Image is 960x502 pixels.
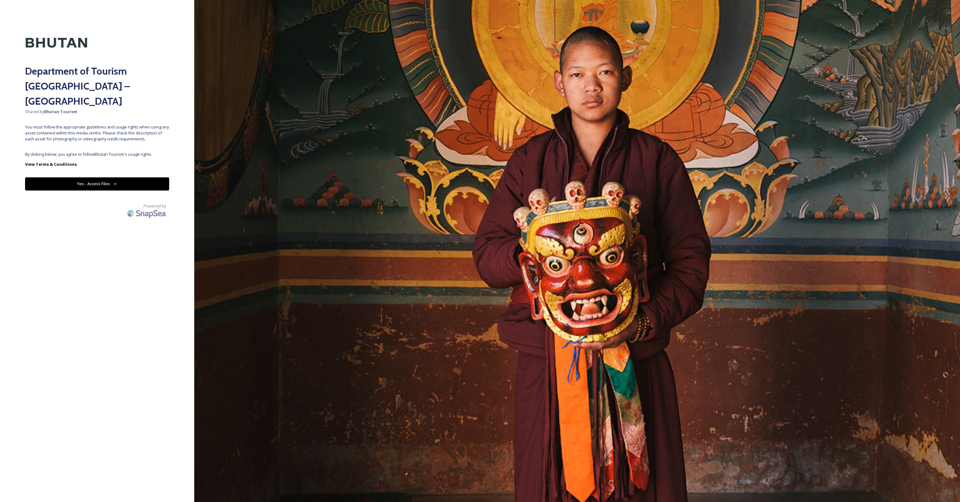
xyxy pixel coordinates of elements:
strong: View Terms & Conditions [25,161,77,167]
span: Shared by [25,109,169,115]
h2: Department of Tourism [GEOGRAPHIC_DATA] – [GEOGRAPHIC_DATA] [25,64,169,109]
span: By clicking below, you agree to follow Bhutan Tourism 's usage rights. [25,151,169,157]
span: You must follow the appropriate guidelines and usage rights when using any asset contained within... [25,124,169,142]
strong: Bhutan Tourism [44,109,77,114]
a: View Terms & Conditions [25,160,169,168]
img: SnapSea Logo [125,206,169,221]
button: Yes - Access Files [25,177,169,190]
img: Kingdom-of-Bhutan-Logo.png [25,25,88,60]
span: Powered by [143,203,166,209]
